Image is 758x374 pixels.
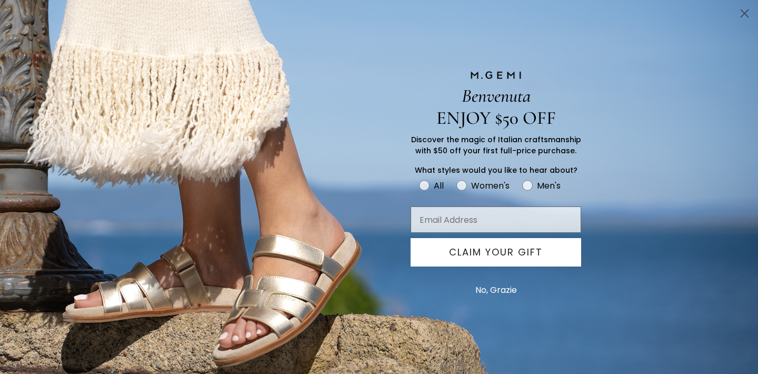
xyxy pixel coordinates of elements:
span: Discover the magic of Italian craftsmanship with $50 off your first full-price purchase. [411,134,581,156]
button: Close dialog [735,4,754,23]
img: M.GEMI [470,71,522,80]
input: Email Address [411,206,581,233]
div: All [434,179,444,192]
div: Men's [537,179,561,192]
button: No, Grazie [470,277,522,303]
span: What styles would you like to hear about? [415,165,577,175]
div: Women's [471,179,510,192]
button: CLAIM YOUR GIFT [411,238,581,267]
span: ENJOY $50 OFF [436,107,556,129]
span: Benvenuta [462,85,531,107]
